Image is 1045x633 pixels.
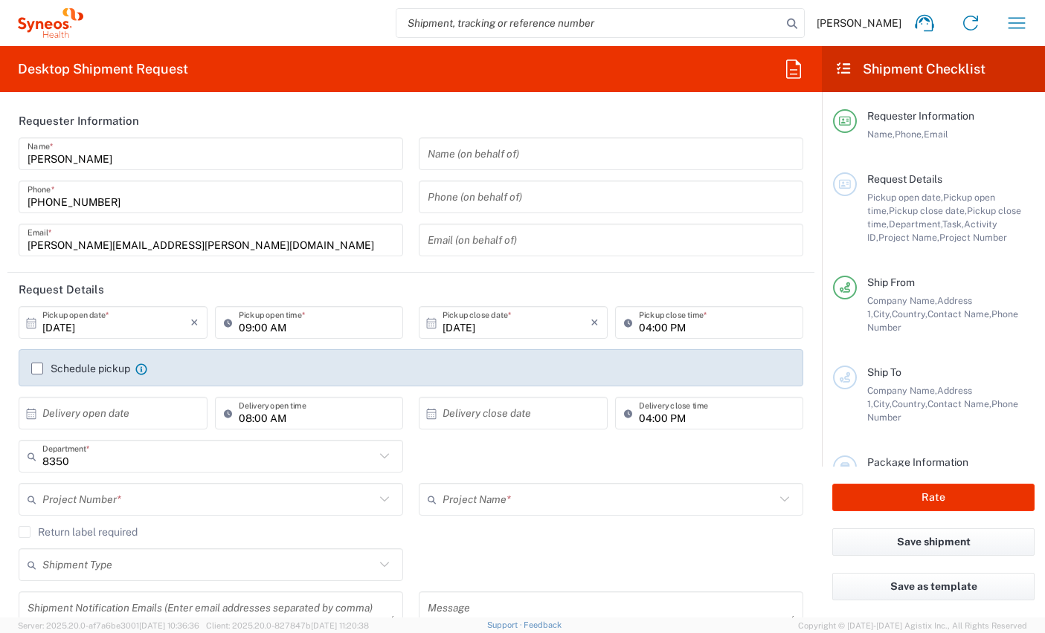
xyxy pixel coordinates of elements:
span: City, [873,398,892,409]
i: × [190,311,199,334]
h2: Shipment Checklist [835,60,985,78]
span: Project Number [939,232,1007,243]
span: Pickup close date, [889,205,967,216]
a: Feedback [524,620,562,629]
button: Save shipment [832,528,1035,556]
span: Project Name, [878,232,939,243]
span: Email [924,129,948,140]
span: Request Details [867,173,942,185]
span: Package Information [867,456,968,468]
span: Server: 2025.20.0-af7a6be3001 [18,621,199,630]
span: Requester Information [867,110,974,122]
span: Pickup open date, [867,192,943,203]
span: Company Name, [867,385,937,396]
span: Copyright © [DATE]-[DATE] Agistix Inc., All Rights Reserved [798,619,1027,632]
span: Contact Name, [927,308,991,319]
input: Shipment, tracking or reference number [396,9,782,37]
span: Task, [942,218,964,230]
a: Support [487,620,524,629]
span: Ship From [867,276,915,288]
span: Name, [867,129,895,140]
span: Client: 2025.20.0-827847b [206,621,369,630]
h2: Desktop Shipment Request [18,60,188,78]
span: [DATE] 10:36:36 [139,621,199,630]
button: Save as template [832,573,1035,600]
span: Country, [892,398,927,409]
button: Rate [832,484,1035,511]
span: City, [873,308,892,319]
span: Company Name, [867,295,937,306]
label: Return label required [19,526,138,538]
h2: Request Details [19,282,104,297]
label: Schedule pickup [31,363,130,374]
span: Department, [889,218,942,230]
span: Country, [892,308,927,319]
i: × [591,311,599,334]
span: Phone, [895,129,924,140]
span: [DATE] 11:20:38 [311,621,369,630]
h2: Requester Information [19,114,139,129]
span: [PERSON_NAME] [817,16,901,30]
span: Contact Name, [927,398,991,409]
span: Ship To [867,366,901,378]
